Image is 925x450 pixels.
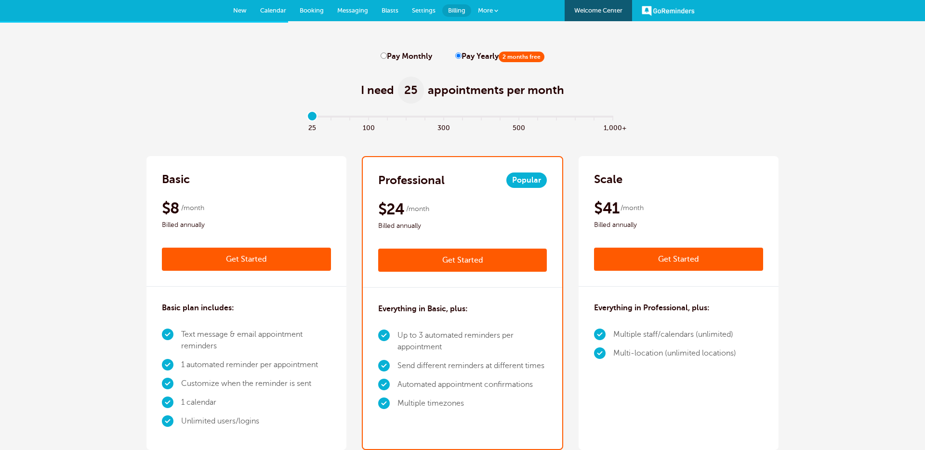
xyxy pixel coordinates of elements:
span: 1,000+ [604,121,622,132]
li: Automated appointment confirmations [397,375,547,394]
label: Pay Monthly [381,52,432,61]
span: /month [621,202,644,214]
span: $8 [162,199,180,218]
span: $24 [378,199,405,219]
li: Unlimited users/logins [181,412,331,431]
h3: Everything in Professional, plus: [594,302,710,314]
span: Calendar [260,7,286,14]
li: 1 automated reminder per appointment [181,356,331,374]
span: 100 [359,121,378,132]
li: Text message & email appointment reminders [181,325,331,356]
span: 300 [435,121,453,132]
span: 500 [510,121,529,132]
li: Multiple timezones [397,394,547,413]
span: Blasts [382,7,398,14]
span: /month [181,202,204,214]
li: Customize when the reminder is sent [181,374,331,393]
span: Settings [412,7,436,14]
a: Get Started [162,248,331,271]
li: Multi-location (unlimited locations) [613,344,736,363]
span: Billed annually [594,219,763,231]
label: Pay Yearly [455,52,544,61]
a: Get Started [378,249,547,272]
span: $41 [594,199,619,218]
span: appointments per month [428,82,564,98]
li: Send different reminders at different times [397,357,547,375]
li: 1 calendar [181,393,331,412]
h2: Basic [162,172,190,187]
span: I need [361,82,394,98]
span: More [478,7,493,14]
h3: Basic plan includes: [162,302,234,314]
span: Messaging [337,7,368,14]
span: Billed annually [378,220,547,232]
h3: Everything in Basic, plus: [378,303,468,315]
li: Multiple staff/calendars (unlimited) [613,325,736,344]
span: /month [406,203,429,215]
li: Up to 3 automated reminders per appointment [397,326,547,357]
span: 2 months free [499,52,544,62]
input: Pay Yearly2 months free [455,53,462,59]
h2: Professional [378,172,445,188]
a: Billing [442,4,471,17]
h2: Scale [594,172,622,187]
span: New [233,7,247,14]
span: Billed annually [162,219,331,231]
span: 25 [398,77,424,104]
span: Popular [506,172,547,188]
span: Billing [448,7,465,14]
input: Pay Monthly [381,53,387,59]
span: 25 [303,121,322,132]
span: Booking [300,7,324,14]
a: Get Started [594,248,763,271]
